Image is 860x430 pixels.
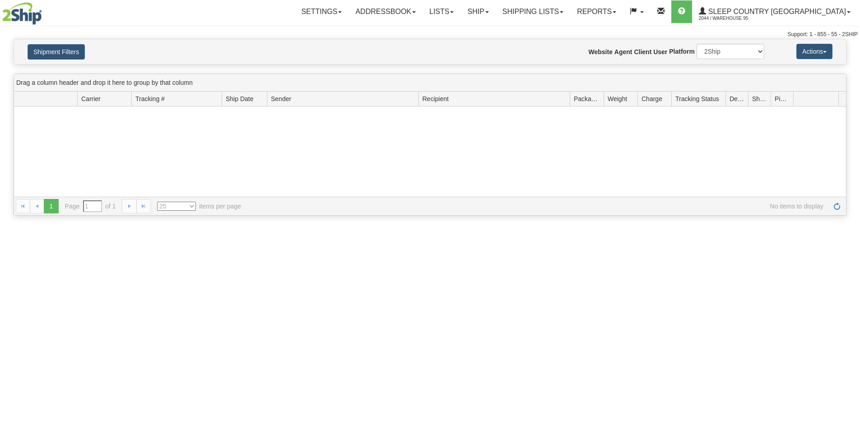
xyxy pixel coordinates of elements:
[642,94,662,103] span: Charge
[730,94,744,103] span: Delivery Status
[423,94,449,103] span: Recipient
[570,0,623,23] a: Reports
[706,8,846,15] span: Sleep Country [GEOGRAPHIC_DATA]
[157,202,241,211] span: items per page
[752,94,767,103] span: Shipment Issues
[460,0,495,23] a: Ship
[423,0,460,23] a: Lists
[135,94,165,103] span: Tracking #
[653,47,667,56] label: User
[349,0,423,23] a: Addressbook
[254,202,823,211] span: No items to display
[589,47,613,56] label: Website
[271,94,291,103] span: Sender
[669,47,695,56] label: Platform
[675,94,719,103] span: Tracking Status
[614,47,632,56] label: Agent
[796,44,832,59] button: Actions
[28,44,85,60] button: Shipment Filters
[692,0,857,23] a: Sleep Country [GEOGRAPHIC_DATA] 2044 / Warehouse 95
[81,94,101,103] span: Carrier
[226,94,253,103] span: Ship Date
[2,31,858,38] div: Support: 1 - 855 - 55 - 2SHIP
[830,199,844,213] a: Refresh
[14,74,846,92] div: grid grouping header
[2,2,42,25] img: logo2044.jpg
[44,199,58,213] span: 1
[496,0,570,23] a: Shipping lists
[699,14,767,23] span: 2044 / Warehouse 95
[294,0,349,23] a: Settings
[65,200,116,212] span: Page of 1
[634,47,651,56] label: Client
[574,94,600,103] span: Packages
[608,94,627,103] span: Weight
[775,94,790,103] span: Pickup Status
